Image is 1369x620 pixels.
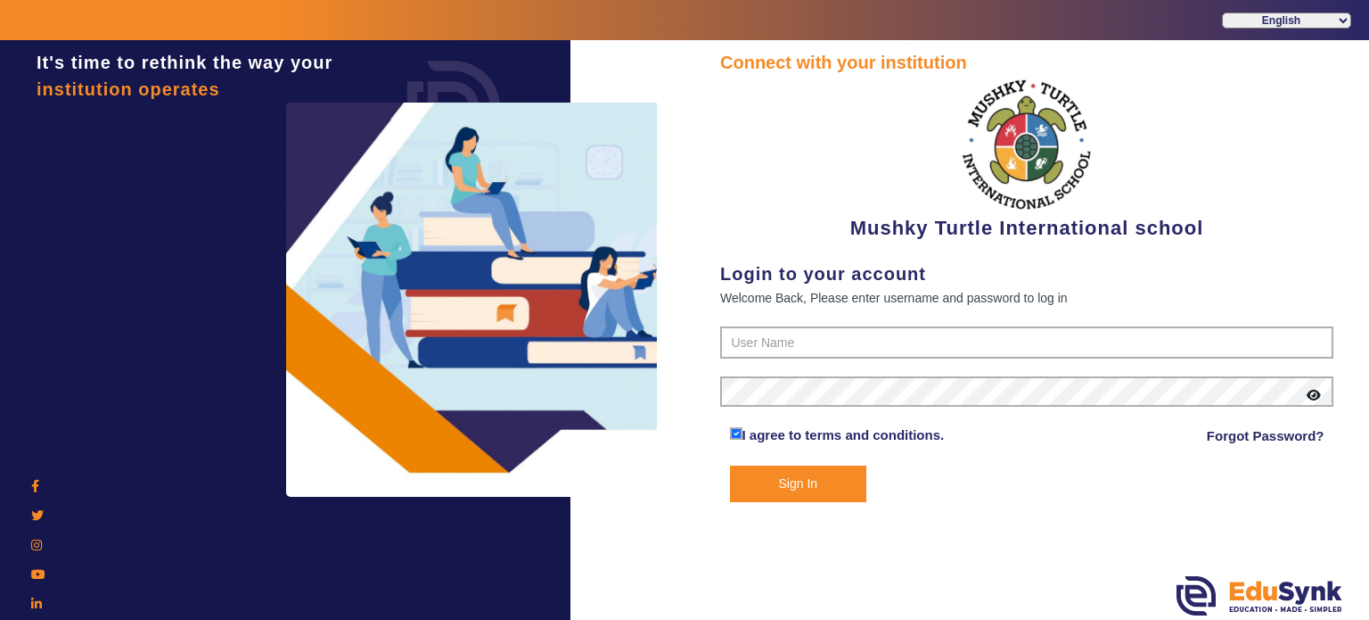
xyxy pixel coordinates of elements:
[1176,576,1342,616] img: edusynk.png
[720,260,1333,287] div: Login to your account
[286,103,660,497] img: login3.png
[730,466,867,502] button: Sign In
[720,76,1333,243] div: Mushky Turtle International school
[1207,426,1324,447] a: Forgot Password?
[720,327,1333,359] input: User Name
[37,79,220,99] span: institution operates
[37,53,332,72] span: It's time to rethink the way your
[742,427,945,442] a: I agree to terms and conditions.
[960,76,1094,213] img: f2cfa3ea-8c3d-4776-b57d-4b8cb03411bc
[387,40,521,174] img: login.png
[720,287,1333,309] div: Welcome Back, Please enter username and password to log in
[720,49,1333,76] div: Connect with your institution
